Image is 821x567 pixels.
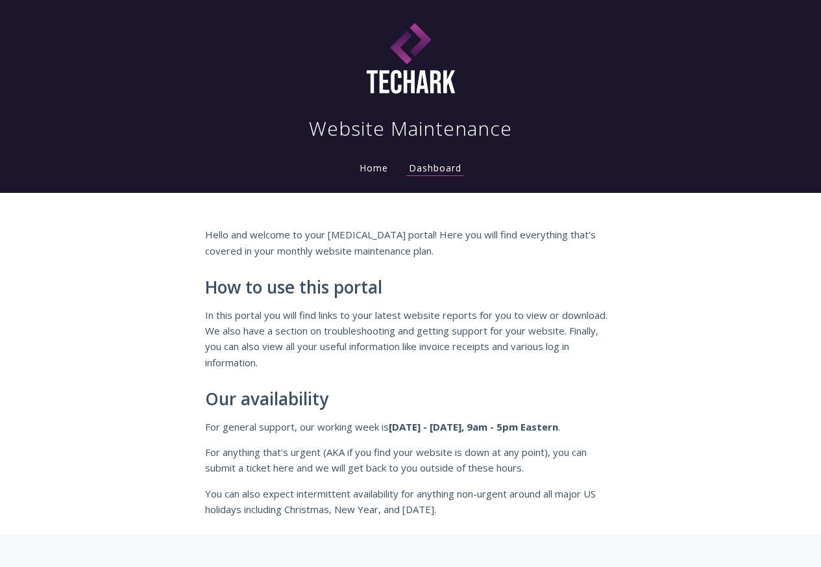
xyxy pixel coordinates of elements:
[389,420,558,433] strong: [DATE] - [DATE], 9am - 5pm Eastern
[406,162,464,176] a: Dashboard
[357,162,391,174] a: Home
[205,444,617,476] p: For anything that's urgent (AKA if you find your website is down at any point), you can submit a ...
[205,307,617,371] p: In this portal you will find links to your latest website reports for you to view or download. We...
[205,486,617,518] p: You can also expect intermittent availability for anything non-urgent around all major US holiday...
[205,227,617,258] p: Hello and welcome to your [MEDICAL_DATA] portal! Here you will find everything that's covered in ...
[205,390,617,409] h2: Our availability
[309,116,512,142] h1: Website Maintenance
[205,419,617,435] p: For general support, our working week is .
[205,278,617,297] h2: How to use this portal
